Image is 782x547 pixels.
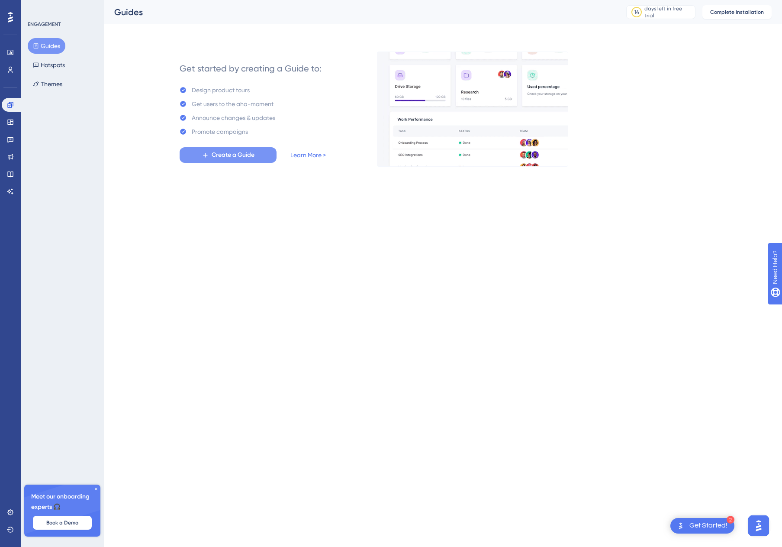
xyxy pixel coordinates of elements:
div: 2 [727,516,734,524]
button: Themes [28,76,68,92]
span: Book a Demo [46,519,78,526]
div: 14 [634,9,639,16]
span: Complete Installation [710,9,764,16]
button: Guides [28,38,65,54]
button: Hotspots [28,57,70,73]
div: ENGAGEMENT [28,21,61,28]
img: launcher-image-alternative-text [676,521,686,531]
span: Meet our onboarding experts 🎧 [31,492,93,512]
div: days left in free trial [644,5,692,19]
div: Open Get Started! checklist, remaining modules: 2 [670,518,734,534]
iframe: To enrich screen reader interactions, please activate Accessibility in Grammarly extension settings [746,513,772,539]
button: Complete Installation [702,5,772,19]
div: Get Started! [689,521,727,531]
button: Book a Demo [33,516,92,530]
span: Need Help? [20,2,54,13]
div: Guides [114,6,605,18]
